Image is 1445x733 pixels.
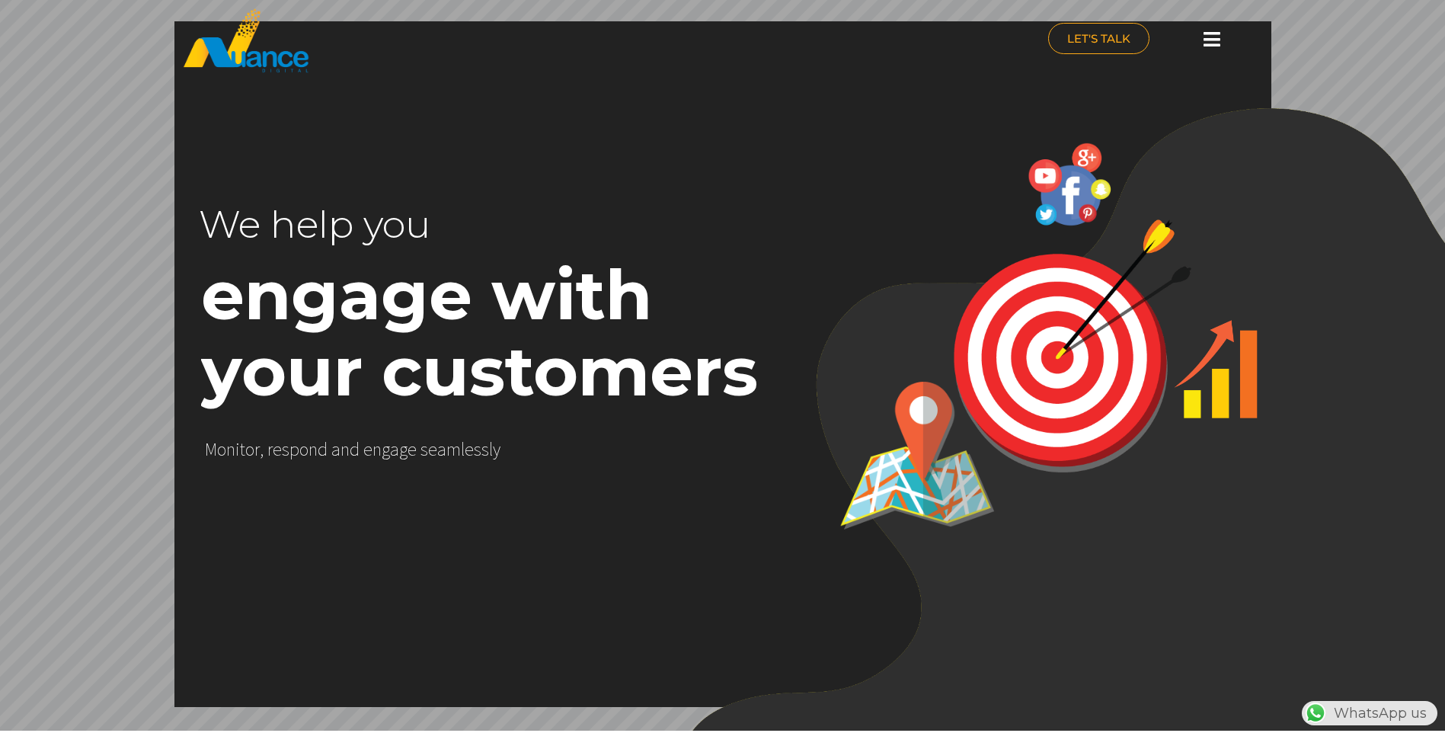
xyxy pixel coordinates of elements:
div: m [446,439,461,460]
div: e [408,439,417,460]
div: M [205,439,217,460]
div: n [372,439,382,460]
div: a [331,439,340,460]
div: d [350,439,360,460]
div: y [493,439,500,460]
div: p [289,439,299,460]
span: LET'S TALK [1067,33,1130,44]
div: e [273,439,282,460]
div: s [481,439,489,460]
div: r [267,439,273,460]
div: i [235,439,240,460]
div: d [318,439,328,460]
div: WhatsApp us [1302,701,1437,725]
div: o [245,439,254,460]
div: e [428,439,437,460]
div: s [282,439,289,460]
div: e [465,439,474,460]
a: LET'S TALK [1048,23,1149,54]
rs-layer: engage with your customers [201,257,801,409]
div: l [489,439,493,460]
a: nuance-qatar_logo [182,8,715,74]
div: , [260,439,264,460]
div: n [340,439,350,460]
div: e [363,439,372,460]
div: s [474,439,481,460]
a: WhatsAppWhatsApp us [1302,705,1437,722]
div: l [461,439,465,460]
div: g [399,439,408,460]
img: nuance-qatar_logo [182,8,310,74]
div: o [217,439,226,460]
img: WhatsApp [1303,701,1328,725]
div: t [240,439,245,460]
div: g [382,439,390,460]
div: o [299,439,309,460]
div: n [226,439,235,460]
div: a [390,439,399,460]
div: a [437,439,446,460]
div: n [309,439,318,460]
div: r [254,439,260,460]
rs-layer: We help you [199,187,673,263]
div: s [420,439,428,460]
